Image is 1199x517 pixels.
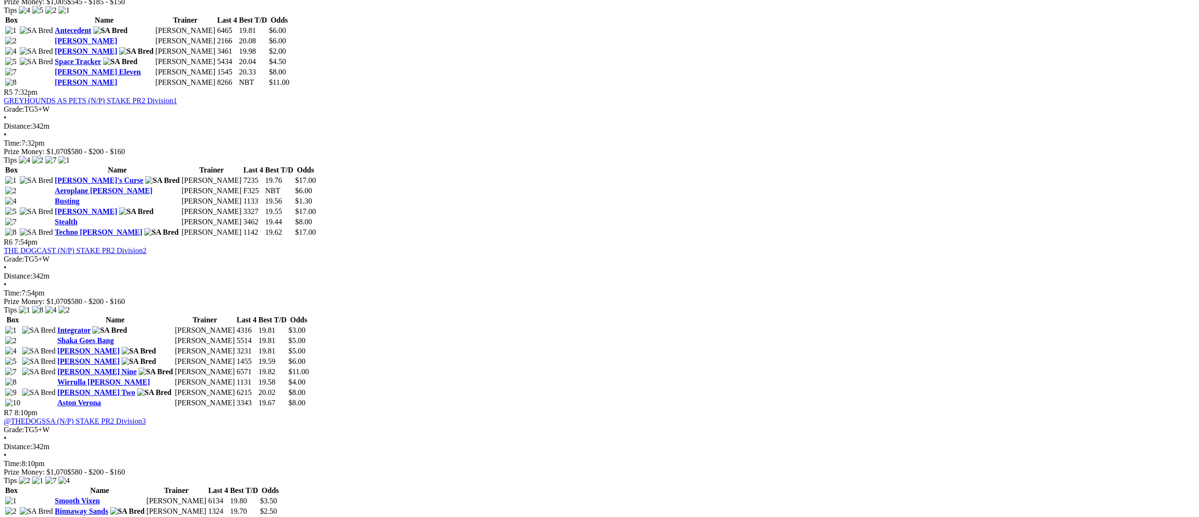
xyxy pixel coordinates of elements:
span: $5.00 [288,336,305,345]
td: 1142 [243,228,264,237]
img: SA Bred [145,176,179,185]
a: Smooth Vixen [55,497,100,505]
a: Antecedent [55,26,91,34]
th: Best T/D [258,315,287,325]
div: 342m [4,272,1195,280]
td: [PERSON_NAME] [181,207,242,216]
th: Trainer [174,315,235,325]
img: 1 [5,326,16,335]
a: Space Tracker [55,57,101,66]
td: [PERSON_NAME] [174,388,235,397]
a: Shaka Goes Bang [57,336,114,345]
th: Best T/D [265,165,294,175]
th: Odds [288,315,309,325]
td: 20.08 [238,36,268,46]
td: [PERSON_NAME] [174,377,235,387]
td: 1133 [243,197,264,206]
span: R5 [4,88,13,96]
img: SA Bred [20,57,53,66]
td: 20.04 [238,57,268,66]
img: SA Bred [137,388,171,397]
img: SA Bred [22,388,56,397]
a: Stealth [55,218,77,226]
span: Grade: [4,255,24,263]
td: 19.62 [265,228,294,237]
span: $580 - $200 - $160 [67,468,125,476]
td: 19.55 [265,207,294,216]
img: 4 [19,156,30,164]
img: 4 [5,47,16,56]
span: $6.00 [269,37,286,45]
img: 1 [5,26,16,35]
td: 6134 [208,496,228,506]
td: F325 [243,186,264,196]
span: $6.00 [295,187,312,195]
span: $4.00 [288,378,305,386]
th: Odds [260,486,281,495]
img: 8 [32,306,43,314]
img: 1 [58,156,70,164]
span: Grade: [4,105,24,113]
div: 342m [4,443,1195,451]
img: SA Bred [144,228,179,237]
img: SA Bred [103,57,138,66]
img: SA Bred [110,507,145,516]
td: 3231 [236,346,257,356]
td: 19.81 [258,346,287,356]
td: 19.58 [258,377,287,387]
img: SA Bred [22,368,56,376]
td: 6215 [236,388,257,397]
td: 1131 [236,377,257,387]
span: $8.00 [269,68,286,76]
span: $17.00 [295,228,316,236]
span: 8:10pm [15,409,38,417]
span: • [4,451,7,459]
a: @THEDOGSSA (N/P) STAKE PR2 Division3 [4,417,146,425]
td: 19.80 [229,496,259,506]
img: 4 [5,197,16,205]
td: 20.33 [238,67,268,77]
td: NBT [238,78,268,87]
span: • [4,131,7,139]
td: [PERSON_NAME] [174,336,235,345]
td: [PERSON_NAME] [181,197,242,206]
img: 7 [45,156,57,164]
td: [PERSON_NAME] [155,47,216,56]
td: 19.59 [258,357,287,366]
a: Aeroplane [PERSON_NAME] [55,187,152,195]
td: [PERSON_NAME] [174,326,235,335]
td: [PERSON_NAME] [181,228,242,237]
div: TG5+W [4,105,1195,114]
span: $580 - $200 - $160 [67,297,125,305]
img: SA Bred [119,207,154,216]
img: SA Bred [139,368,173,376]
img: 2 [5,37,16,45]
img: SA Bred [119,47,154,56]
img: SA Bred [20,26,53,35]
img: 4 [5,347,16,355]
a: [PERSON_NAME]'s Curse [55,176,143,184]
img: 4 [45,306,57,314]
div: 7:54pm [4,289,1195,297]
span: Time: [4,289,22,297]
span: Tips [4,156,17,164]
span: $1.30 [295,197,312,205]
img: 5 [5,357,16,366]
a: Techno [PERSON_NAME] [55,228,142,236]
th: Best T/D [238,16,268,25]
a: GREYHOUNDS AS PETS (N/P) STAKE PR2 Division1 [4,97,177,105]
td: 7235 [243,176,264,185]
td: 19.81 [238,26,268,35]
img: 8 [5,78,16,87]
img: 1 [58,6,70,15]
span: $11.00 [269,78,289,86]
td: 1545 [217,67,237,77]
td: [PERSON_NAME] [181,217,242,227]
a: Aston Verona [57,399,101,407]
span: $11.00 [288,368,309,376]
div: TG5+W [4,426,1195,434]
a: [PERSON_NAME] Nine [57,368,137,376]
img: 2 [32,156,43,164]
img: 10 [5,399,20,407]
td: 19.81 [258,336,287,345]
